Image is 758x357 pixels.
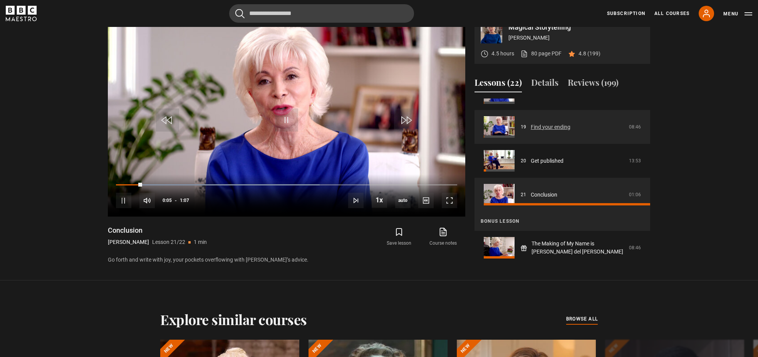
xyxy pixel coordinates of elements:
button: Pause [116,193,131,208]
p: 4.5 hours [491,50,514,58]
span: browse all [566,315,598,323]
p: 4.8 (199) [579,50,600,58]
a: 80 page PDF [520,50,562,58]
div: Progress Bar [116,184,457,186]
button: Lessons (22) [475,76,522,92]
video-js: Video Player [108,16,465,217]
div: Current quality: 720p [395,193,411,208]
h2: Explore similar courses [160,311,307,327]
button: Captions [418,193,434,208]
button: Reviews (199) [568,76,619,92]
button: Next Lesson [348,193,364,208]
svg: BBC Maestro [6,6,37,21]
a: Conclusion [531,191,557,199]
button: Details [531,76,558,92]
p: Go forth and write with joy, your pockets overflowing with [PERSON_NAME]’s advice. [108,256,465,264]
a: Subscription [607,10,645,17]
span: 1:07 [180,194,189,207]
h1: Conclusion [108,226,207,235]
a: The Making of My Name is [PERSON_NAME] del [PERSON_NAME] [532,240,624,256]
button: Toggle navigation [723,10,752,18]
button: Save lesson [377,226,421,248]
p: Bonus lesson [481,218,644,225]
p: Magical Storytelling [508,24,644,31]
button: Submit the search query [235,9,245,18]
a: browse all [566,315,598,324]
p: [PERSON_NAME] [508,34,644,42]
p: [PERSON_NAME] [108,238,149,246]
button: Playback Rate [372,192,387,208]
button: Fullscreen [442,193,457,208]
a: Get published [531,157,563,165]
a: All Courses [654,10,689,17]
button: Mute [139,193,155,208]
input: Search [229,4,414,23]
p: Lesson 21/22 [152,238,185,246]
a: Find your ending [531,123,570,131]
span: 0:05 [163,194,172,207]
span: - [175,198,177,203]
p: 1 min [194,238,207,246]
a: Course notes [421,226,465,248]
span: auto [395,193,411,208]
